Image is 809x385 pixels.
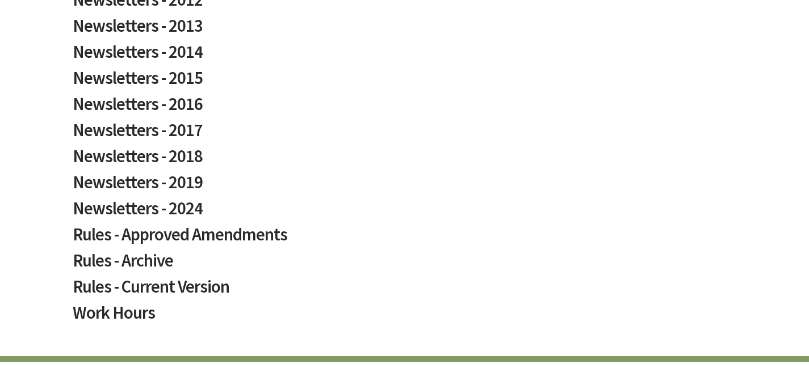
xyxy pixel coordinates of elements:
a: Rules - Approved Amendments [73,226,737,252]
a: Newsletters - 2024 [73,200,737,226]
a: Newsletters - 2017 [73,121,737,147]
a: Work Hours [73,304,737,330]
a: Newsletters - 2019 [73,174,737,200]
a: Newsletters - 2014 [73,43,737,69]
a: Newsletters - 2015 [73,69,737,95]
a: Newsletters - 2018 [73,147,737,174]
a: Rules - Current Version [73,278,737,304]
a: Newsletters - 2016 [73,95,737,121]
a: Newsletters - 2013 [73,17,737,43]
a: Rules - Archive [73,252,737,278]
